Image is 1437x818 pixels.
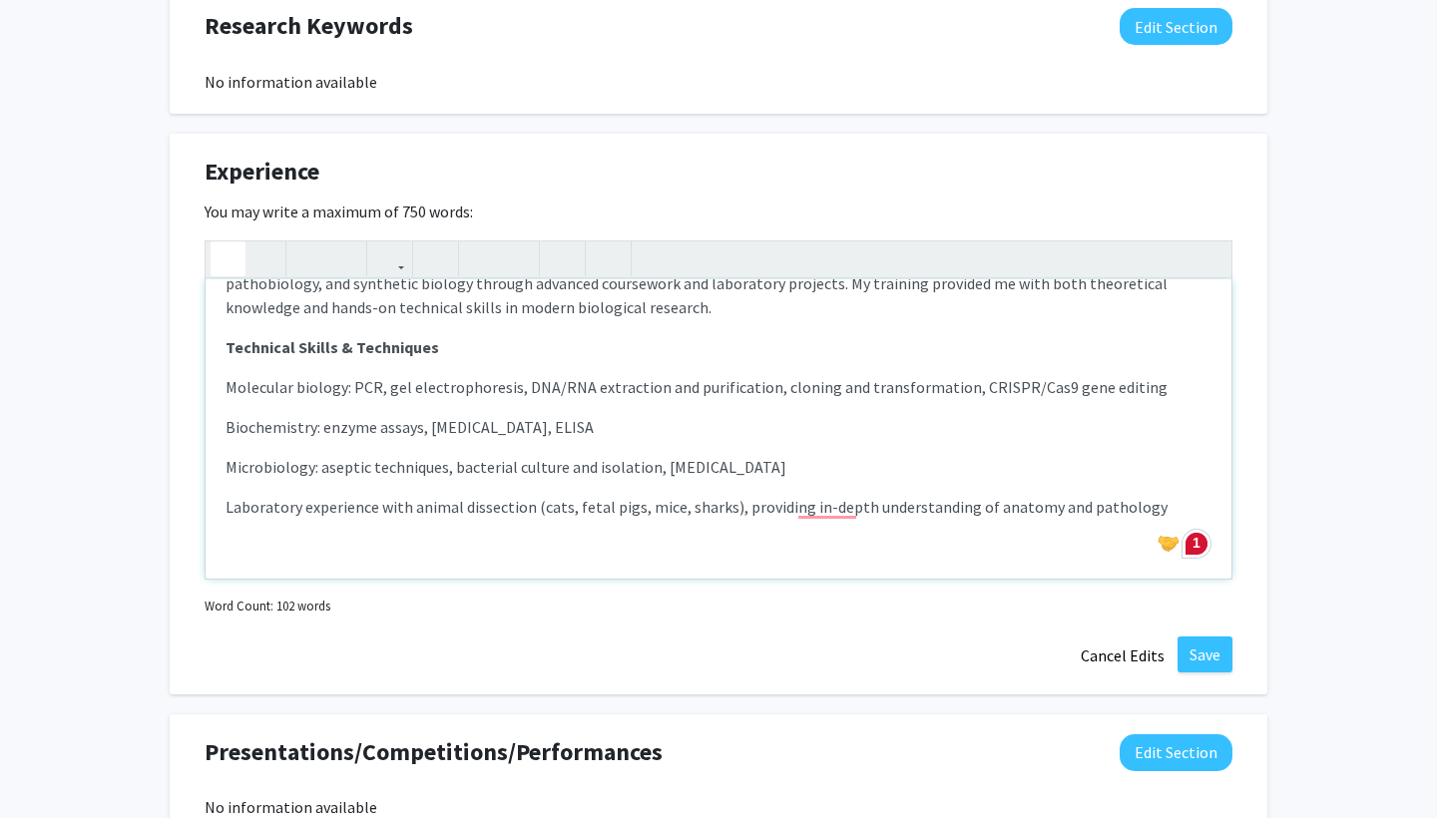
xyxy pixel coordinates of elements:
button: Link [372,241,407,276]
button: Edit Research Keywords [1120,8,1232,45]
button: Superscript [291,241,326,276]
button: Unordered list [464,241,499,276]
p: During my time at [GEOGRAPHIC_DATA], I gained extensive research experience across microbiology, ... [226,247,1211,319]
strong: Technical Skills & Techniques [226,337,439,357]
p: Laboratory experience with animal dissection (cats, fetal pigs, mice, sharks), providing in-depth... [226,495,1211,519]
iframe: Chat [15,728,85,803]
button: Insert horizontal rule [591,241,626,276]
button: Remove format [545,241,580,276]
small: Word Count: 102 words [205,597,330,615]
button: Insert Image [418,241,453,276]
p: Biochemistry: enzyme assays, [MEDICAL_DATA], ELISA [226,415,1211,439]
label: You may write a maximum of 750 words: [205,200,473,223]
button: Ordered list [499,241,534,276]
span: Research Keywords [205,8,413,44]
button: Subscript [326,241,361,276]
button: Save [1178,636,1232,672]
button: Edit Presentations/Competitions/Performances [1120,734,1232,771]
button: Fullscreen [1192,241,1226,276]
button: Cancel Edits [1068,636,1178,674]
p: Molecular biology: PCR, gel electrophoresis, DNA/RNA extraction and purification, cloning and tra... [226,375,1211,399]
button: Strong (Ctrl + B) [211,241,245,276]
span: Presentations/Competitions/Performances [205,734,663,770]
div: No information available [205,70,1232,94]
button: Emphasis (Ctrl + I) [245,241,280,276]
span: Experience [205,154,319,190]
p: Microbiology: aseptic techniques, bacterial culture and isolation, [MEDICAL_DATA] [226,455,1211,479]
div: Note to users with screen readers: Please deactivate our accessibility plugin for this page as it... [206,279,1231,579]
